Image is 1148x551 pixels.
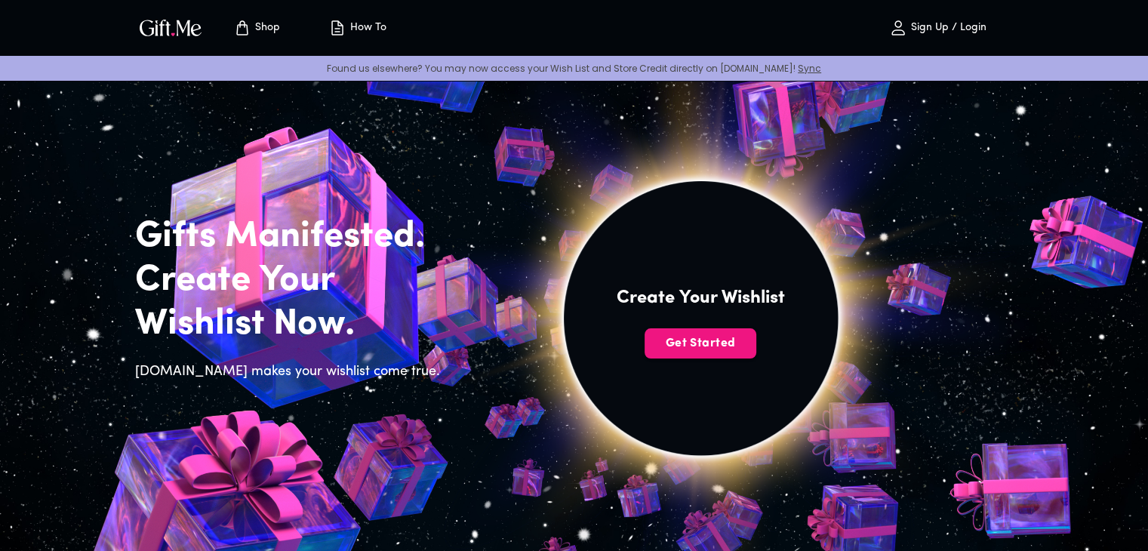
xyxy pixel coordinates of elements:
[863,4,1014,52] button: Sign Up / Login
[135,19,206,37] button: GiftMe Logo
[135,215,449,259] h2: Gifts Manifested.
[798,62,821,75] a: Sync
[346,22,386,35] p: How To
[328,19,346,37] img: how-to.svg
[251,22,280,35] p: Shop
[645,328,756,359] button: Get Started
[617,286,785,310] h4: Create Your Wishlist
[137,17,205,38] img: GiftMe Logo
[135,259,449,303] h2: Create Your
[135,362,449,383] h6: [DOMAIN_NAME] makes your wishlist come true.
[12,62,1136,75] p: Found us elsewhere? You may now access your Wish List and Store Credit directly on [DOMAIN_NAME]!
[907,22,986,35] p: Sign Up / Login
[215,4,298,52] button: Store page
[135,303,449,346] h2: Wishlist Now.
[645,335,756,352] span: Get Started
[316,4,399,52] button: How To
